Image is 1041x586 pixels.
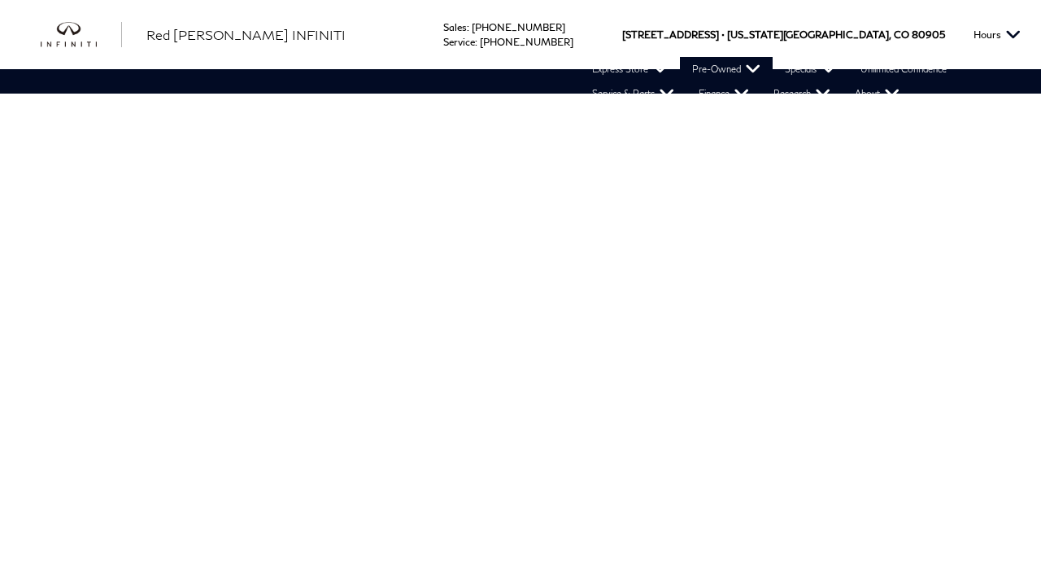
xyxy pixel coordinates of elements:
[146,25,346,45] a: Red [PERSON_NAME] INFINITI
[41,22,122,48] img: INFINITI
[773,57,848,81] a: Specials
[443,21,467,33] span: Sales
[443,36,475,48] span: Service
[761,81,843,106] a: Research
[622,28,945,41] a: [STREET_ADDRESS] • [US_STATE][GEOGRAPHIC_DATA], CO 80905
[467,21,469,33] span: :
[475,36,477,48] span: :
[686,81,761,106] a: Finance
[16,57,1041,106] nav: Main Navigation
[580,81,686,106] a: Service & Parts
[41,22,122,48] a: infiniti
[472,21,565,33] a: [PHONE_NUMBER]
[680,57,773,81] a: Pre-Owned
[480,36,573,48] a: [PHONE_NUMBER]
[843,81,912,106] a: About
[146,27,346,42] span: Red [PERSON_NAME] INFINITI
[580,57,680,81] a: Express Store
[848,57,959,81] a: Unlimited Confidence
